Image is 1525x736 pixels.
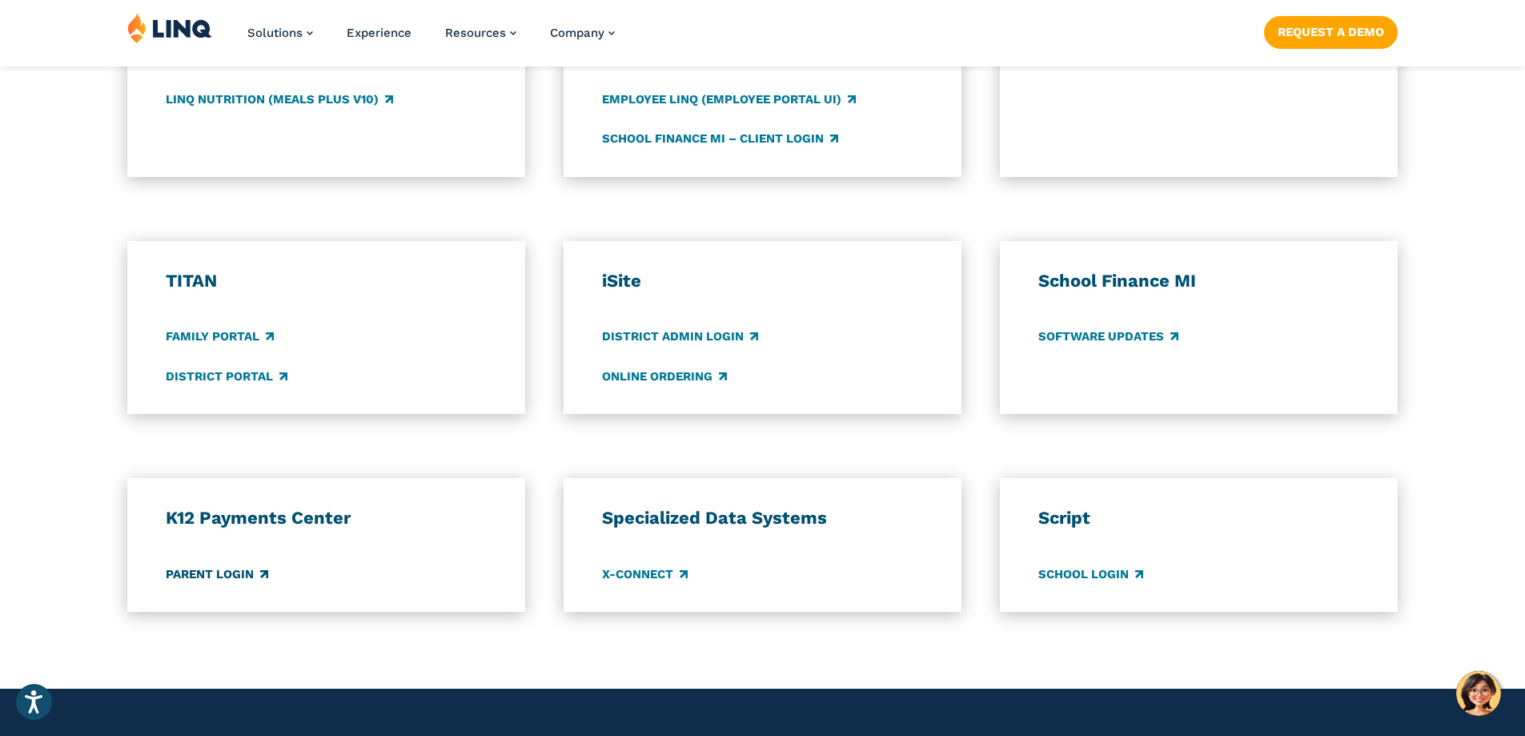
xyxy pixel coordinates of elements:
a: School Finance MI – Client Login [602,130,838,147]
a: Solutions [247,26,313,40]
a: Experience [347,26,411,40]
h3: Specialized Data Systems [602,507,924,529]
h3: School Finance MI [1038,270,1360,292]
a: LINQ Nutrition (Meals Plus v10) [166,90,393,108]
h3: TITAN [166,270,488,292]
nav: Button Navigation [1264,13,1398,48]
h3: iSite [602,270,924,292]
a: Request a Demo [1264,16,1398,48]
span: Resources [445,26,506,40]
a: Employee LINQ (Employee Portal UI) [602,90,856,108]
nav: Primary Navigation [247,13,615,66]
a: District Admin Login [602,328,758,346]
a: Software Updates [1038,328,1178,346]
a: Resources [445,26,516,40]
a: Company [550,26,615,40]
img: LINQ | K‑12 Software [127,13,212,43]
a: Online Ordering [602,368,727,385]
a: Parent Login [166,565,268,583]
h3: Script [1038,507,1360,529]
a: Family Portal [166,328,274,346]
h3: K12 Payments Center [166,507,488,529]
span: Company [550,26,604,40]
a: District Portal [166,368,287,385]
button: Hello, have a question? Let’s chat. [1456,671,1501,716]
span: Solutions [247,26,303,40]
a: School Login [1038,565,1143,583]
a: X-Connect [602,565,688,583]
